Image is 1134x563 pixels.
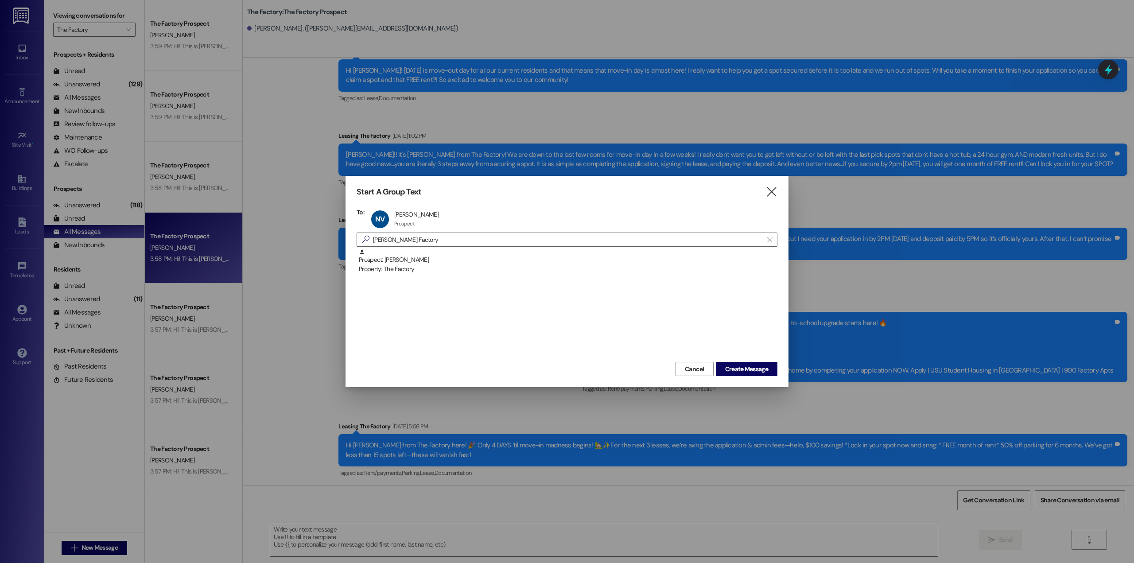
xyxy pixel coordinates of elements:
[359,264,777,274] div: Property: The Factory
[357,208,365,216] h3: To:
[716,362,777,376] button: Create Message
[357,249,777,271] div: Prospect: [PERSON_NAME]Property: The Factory
[357,187,421,197] h3: Start A Group Text
[685,365,704,374] span: Cancel
[359,235,373,244] i: 
[394,210,439,218] div: [PERSON_NAME]
[394,220,415,227] div: Prospect
[375,214,384,224] span: NV
[725,365,768,374] span: Create Message
[763,233,777,246] button: Clear text
[373,233,763,246] input: Search for any contact or apartment
[359,249,777,274] div: Prospect: [PERSON_NAME]
[676,362,714,376] button: Cancel
[767,236,772,243] i: 
[765,187,777,197] i: 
